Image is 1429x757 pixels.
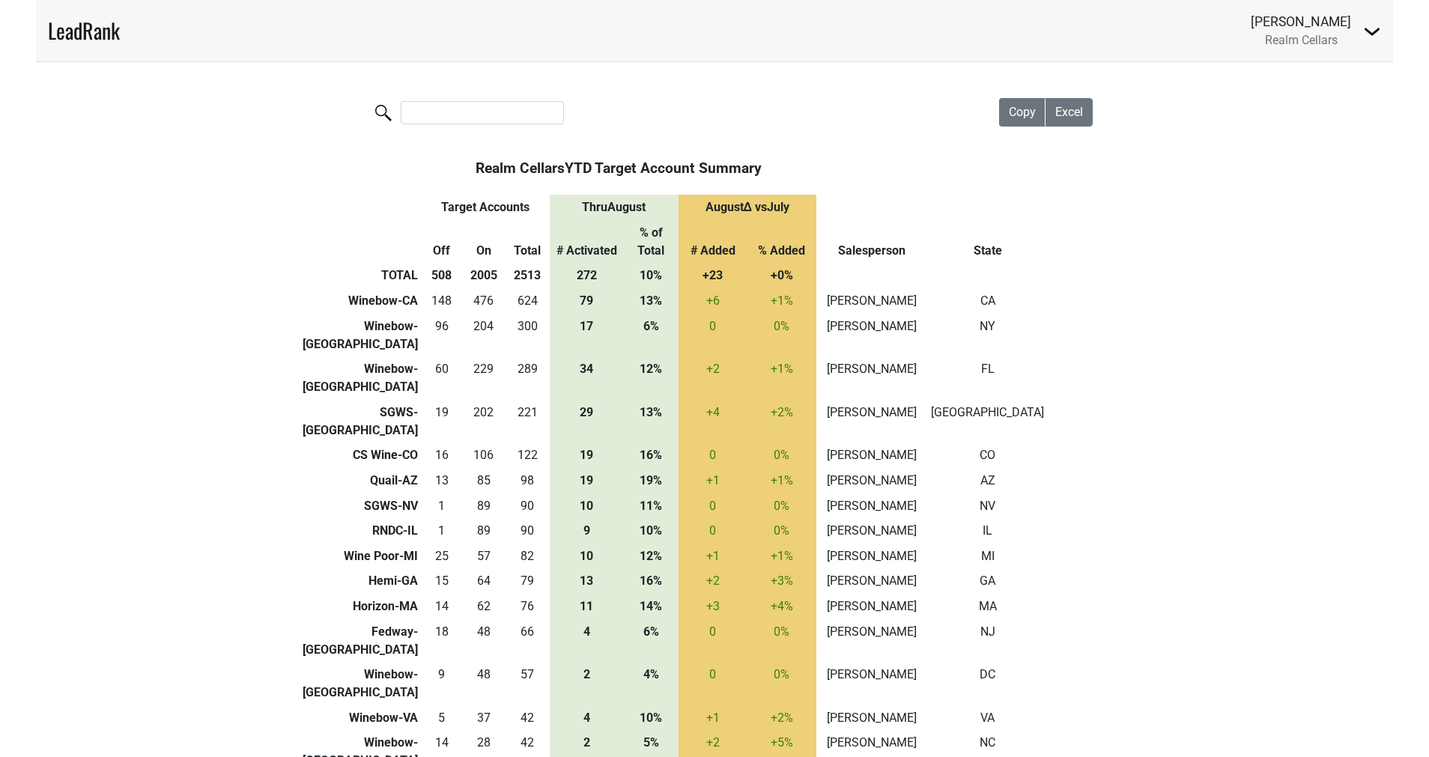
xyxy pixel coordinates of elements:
[623,264,678,289] th: 10%
[422,288,462,314] td: 148
[462,314,506,357] td: 204
[927,288,1048,314] td: CA
[422,142,816,195] th: Realm Cellars YTD Target Account Summary
[927,314,1048,357] td: NY
[505,518,549,544] td: 90
[505,594,549,619] td: 76
[505,619,549,663] td: 66
[299,400,422,443] td: SGWS-[GEOGRAPHIC_DATA]
[462,288,506,314] td: 476
[422,443,462,469] td: 16
[422,662,462,705] td: 9
[299,594,422,619] td: Horizon-MA
[816,468,928,493] td: [PERSON_NAME]
[927,518,1048,544] td: IL
[505,493,549,519] td: 90
[550,220,624,264] th: # Activated: activate to sort column ascending
[505,569,549,595] td: 79
[422,264,462,289] th: 508
[927,468,1048,493] td: AZ
[462,400,506,443] td: 202
[927,220,1048,264] th: State: activate to sort column ascending
[816,518,928,544] td: [PERSON_NAME]
[679,220,747,264] th: # Added: activate to sort column ascending
[816,288,928,314] td: [PERSON_NAME]
[927,443,1048,469] td: CO
[1046,98,1093,127] button: Excel
[505,288,549,314] td: 624
[927,400,1048,443] td: [GEOGRAPHIC_DATA]
[505,220,549,264] th: Total: activate to sort column ascending
[48,15,120,46] a: LeadRank
[927,662,1048,705] td: DC
[816,569,928,595] td: [PERSON_NAME]
[679,195,816,220] th: August Δ vs July
[299,518,422,544] td: RNDC-IL
[462,518,506,544] td: 89
[299,569,422,595] td: Hemi-GA
[299,544,422,569] td: Wine Poor-MI
[1055,105,1083,119] span: Excel
[550,195,679,220] th: Thru August
[462,619,506,663] td: 48
[927,356,1048,400] td: FL
[299,356,422,400] td: Winebow-[GEOGRAPHIC_DATA]
[462,443,506,469] td: 106
[462,544,506,569] td: 57
[422,195,550,220] th: Target Accounts
[505,356,549,400] td: 289
[462,705,506,731] td: 37
[927,544,1048,569] td: MI
[927,493,1048,519] td: NV
[1009,105,1036,119] span: Copy
[422,468,462,493] td: 13
[422,619,462,663] td: 18
[816,619,928,663] td: [PERSON_NAME]
[299,619,422,663] td: Fedway-[GEOGRAPHIC_DATA]
[505,544,549,569] td: 82
[299,264,422,289] th: TOTAL
[927,705,1048,731] td: VA
[299,288,422,314] td: Winebow-CA
[747,264,816,289] th: +0%
[816,662,928,705] td: [PERSON_NAME]
[1265,33,1338,47] span: Realm Cellars
[422,518,462,544] td: 1
[422,594,462,619] td: 14
[816,705,928,731] td: [PERSON_NAME]
[462,356,506,400] td: 229
[747,220,816,264] th: % Added: activate to sort column ascending
[299,493,422,519] td: SGWS-NV
[462,264,506,289] th: 2005
[422,569,462,595] td: 15
[679,264,747,289] th: +23
[816,544,928,569] td: [PERSON_NAME]
[505,468,549,493] td: 98
[927,569,1048,595] td: GA
[1251,12,1351,31] div: [PERSON_NAME]
[462,662,506,705] td: 48
[505,705,549,731] td: 42
[462,594,506,619] td: 62
[422,220,462,264] th: Off: activate to sort column ascending
[1363,22,1381,40] img: Dropdown Menu
[462,468,506,493] td: 85
[999,98,1046,127] button: Copy
[505,314,549,357] td: 300
[462,493,506,519] td: 89
[422,356,462,400] td: 60
[422,493,462,519] td: 1
[422,314,462,357] td: 96
[422,544,462,569] td: 25
[422,400,462,443] td: 19
[927,619,1048,663] td: NJ
[299,443,422,469] td: CS Wine-CO
[505,264,549,289] th: 2513
[299,468,422,493] td: Quail-AZ
[816,220,928,264] th: Salesperson: activate to sort column ascending
[816,443,928,469] td: [PERSON_NAME]
[299,662,422,705] td: Winebow-[GEOGRAPHIC_DATA]
[816,493,928,519] td: [PERSON_NAME]
[299,314,422,357] td: Winebow-[GEOGRAPHIC_DATA]
[816,400,928,443] td: [PERSON_NAME]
